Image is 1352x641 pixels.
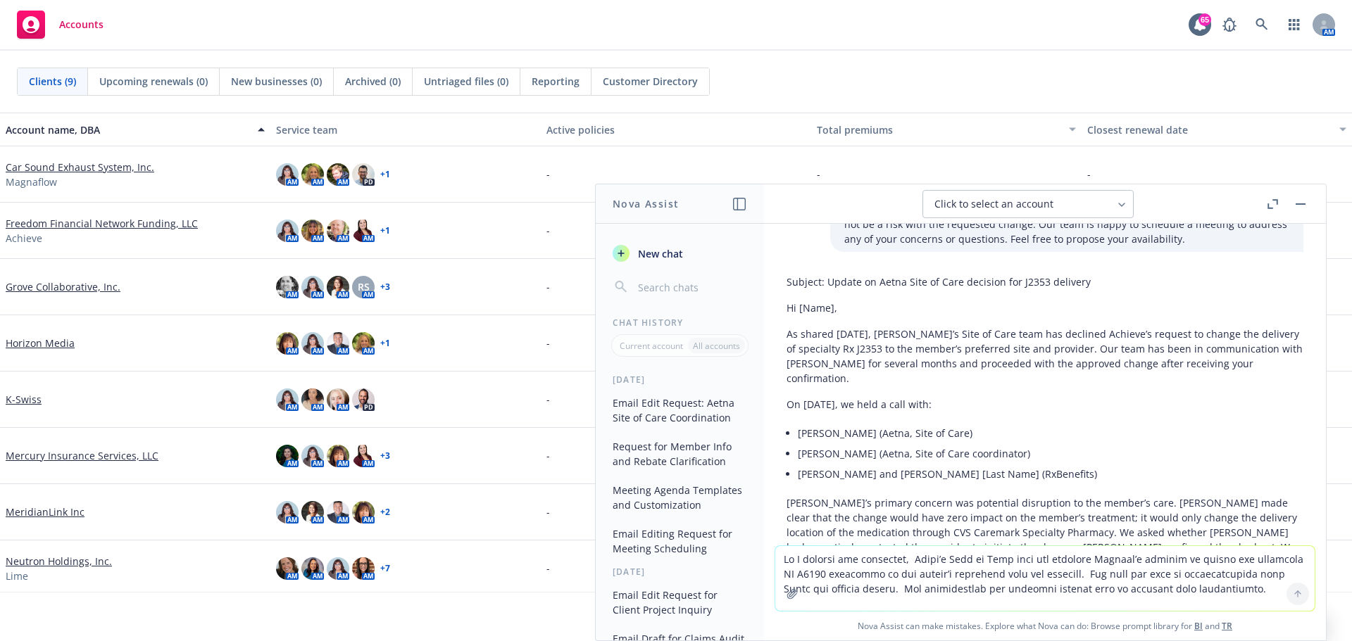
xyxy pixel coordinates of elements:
[380,508,390,516] a: + 2
[1082,113,1352,146] button: Closest renewal date
[380,564,390,573] a: + 7
[817,122,1060,137] div: Total premiums
[693,340,740,352] p: All accounts
[541,113,811,146] button: Active policies
[276,557,299,580] img: photo
[276,276,299,298] img: photo
[352,557,375,580] img: photo
[607,391,753,429] button: Email Edit Request: Aetna Site of Care Coordination
[787,397,1303,412] p: On [DATE], we held a call with:
[276,445,299,467] img: photo
[276,163,299,186] img: photo
[352,163,375,186] img: photo
[1198,13,1211,26] div: 65
[607,478,753,516] button: Meeting Agenda Templates and Customization
[635,246,683,261] span: New chat
[546,167,550,182] span: -
[620,340,683,352] p: Current account
[11,5,109,44] a: Accounts
[546,279,550,294] span: -
[29,74,76,89] span: Clients (9)
[787,300,1303,315] p: Hi [Name],
[1087,122,1331,137] div: Closest renewal date
[276,501,299,523] img: photo
[546,561,550,576] span: -
[301,557,324,580] img: photo
[327,388,349,411] img: photo
[352,220,375,242] img: photo
[380,452,390,460] a: + 3
[546,336,550,350] span: -
[380,283,390,291] a: + 3
[635,277,747,297] input: Search chats
[345,74,401,89] span: Archived (0)
[352,388,375,411] img: photo
[6,392,42,407] a: K-Swiss
[603,74,698,89] span: Customer Directory
[276,332,299,355] img: photo
[607,241,753,266] button: New chat
[607,435,753,473] button: Request for Member Info and Rebate Clarification
[6,174,57,189] span: Magnaflow
[1222,620,1232,632] a: TR
[546,392,550,407] span: -
[787,274,1303,289] p: Subject: Update on Aetna Site of Care decision for J2353 delivery
[817,167,820,182] span: -
[231,74,322,89] span: New businesses (0)
[6,160,154,174] a: Car Sound Exhaust System, Inc.
[1194,620,1203,632] a: BI
[596,566,764,578] div: [DATE]
[301,501,324,523] img: photo
[301,220,324,242] img: photo
[327,501,349,523] img: photo
[532,74,580,89] span: Reporting
[1215,11,1244,39] a: Report a Bug
[276,388,299,411] img: photo
[301,388,324,411] img: photo
[327,276,349,298] img: photo
[6,122,249,137] div: Account name, DBA
[6,231,42,246] span: Achieve
[358,279,370,294] span: RS
[596,374,764,386] div: [DATE]
[546,448,550,463] span: -
[922,190,1134,218] button: Click to select an account
[59,19,104,30] span: Accounts
[380,227,390,235] a: + 1
[276,220,299,242] img: photo
[380,170,390,179] a: + 1
[798,464,1303,484] li: [PERSON_NAME] and [PERSON_NAME] [Last Name] (RxBenefits)
[352,501,375,523] img: photo
[99,74,208,89] span: Upcoming renewals (0)
[787,495,1303,584] p: [PERSON_NAME]’s primary concern was potential disruption to the member’s care. [PERSON_NAME] made...
[798,443,1303,464] li: [PERSON_NAME] (Aetna, Site of Care coordinator)
[6,279,120,294] a: Grove Collaborative, Inc.
[327,163,349,186] img: photo
[424,74,508,89] span: Untriaged files (0)
[276,122,535,137] div: Service team
[6,554,112,569] a: Neutron Holdings, Inc.
[607,522,753,560] button: Email Editing Request for Meeting Scheduling
[607,583,753,621] button: Email Edit Request for Client Project Inquiry
[6,569,28,583] span: Lime
[934,197,1053,211] span: Click to select an account
[546,223,550,238] span: -
[6,448,158,463] a: Mercury Insurance Services, LLC
[1248,11,1276,39] a: Search
[270,113,541,146] button: Service team
[546,122,806,137] div: Active policies
[352,445,375,467] img: photo
[327,445,349,467] img: photo
[787,326,1303,386] p: As shared [DATE], [PERSON_NAME]’s Site of Care team has declined Achieve’s request to change the ...
[301,445,324,467] img: photo
[1280,11,1308,39] a: Switch app
[327,220,349,242] img: photo
[327,557,349,580] img: photo
[301,163,324,186] img: photo
[770,611,1320,640] span: Nova Assist can make mistakes. Explore what Nova can do: Browse prompt library for and
[596,317,764,329] div: Chat History
[6,336,75,350] a: Horizon Media
[546,504,550,519] span: -
[798,423,1303,443] li: [PERSON_NAME] (Aetna, Site of Care)
[301,276,324,298] img: photo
